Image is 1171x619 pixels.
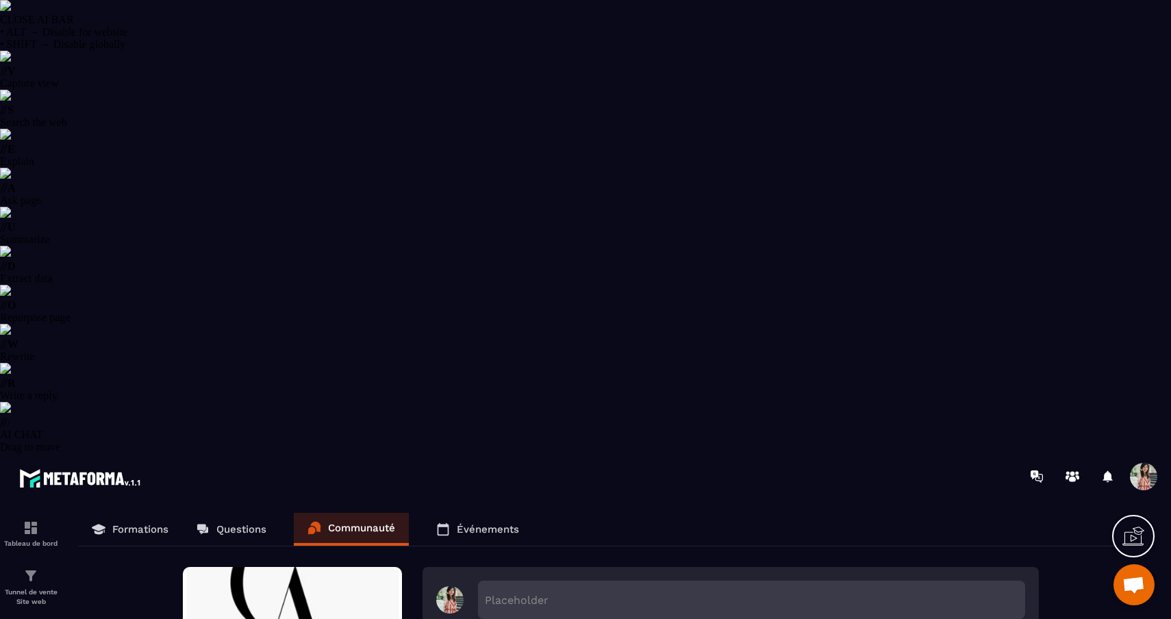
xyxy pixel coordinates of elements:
[1113,564,1155,605] div: Ouvrir le chat
[23,568,39,584] img: formation
[457,523,519,535] p: Événements
[3,557,58,617] a: formationformationTunnel de vente Site web
[478,581,1025,619] div: Placeholder
[423,513,533,546] a: Événements
[294,513,409,546] a: Communauté
[3,540,58,547] p: Tableau de bord
[328,522,395,534] p: Communauté
[216,523,266,535] p: Questions
[3,588,58,607] p: Tunnel de vente Site web
[112,523,168,535] p: Formations
[182,513,280,546] a: Questions
[3,509,58,557] a: formationformationTableau de bord
[23,520,39,536] img: formation
[19,466,142,490] img: logo
[78,513,182,546] a: Formations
